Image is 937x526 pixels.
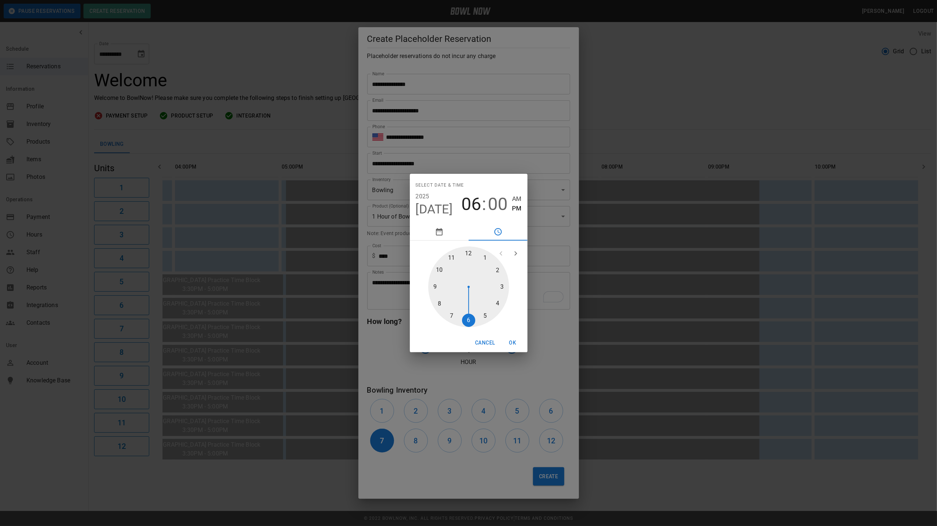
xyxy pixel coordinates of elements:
button: Cancel [472,336,498,350]
button: 00 [488,194,508,215]
button: PM [512,203,521,213]
button: AM [512,194,521,204]
button: 2025 [416,191,429,202]
button: pick time [469,223,527,241]
span: : [482,194,486,215]
button: [DATE] [416,202,453,217]
button: OK [501,336,525,350]
button: 06 [461,194,481,215]
button: open next view [508,246,523,261]
button: pick date [410,223,469,241]
span: Select date & time [416,180,464,191]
